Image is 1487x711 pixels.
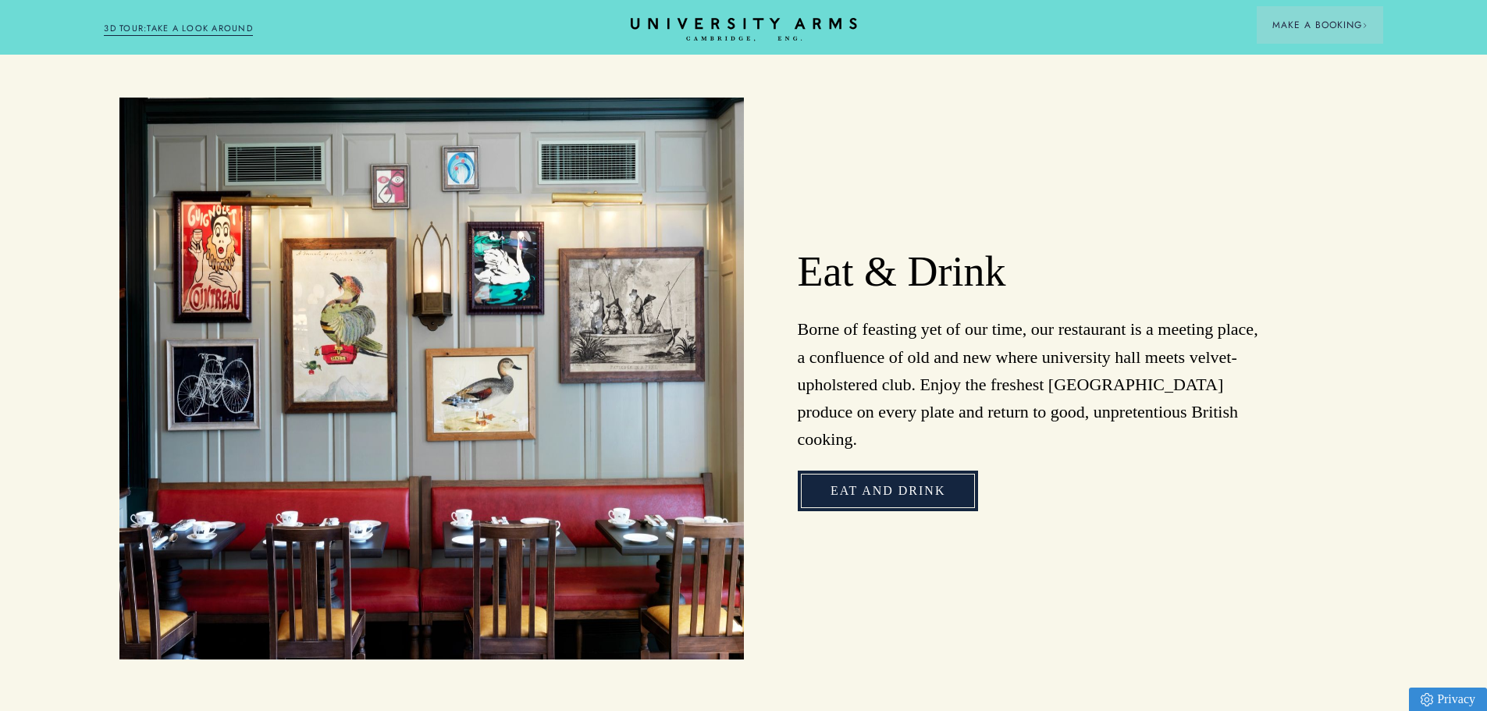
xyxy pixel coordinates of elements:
button: Make a BookingArrow icon [1257,6,1383,44]
img: Arrow icon [1362,23,1368,28]
span: Make a Booking [1272,18,1368,32]
p: Borne of feasting yet of our time, our restaurant is a meeting place, a confluence of old and new... [798,315,1265,453]
a: Eat and Drink [798,471,978,511]
img: Privacy [1421,693,1433,706]
a: 3D TOUR:TAKE A LOOK AROUND [104,22,253,36]
a: Privacy [1409,688,1487,711]
img: image-42fad98e85971fa627ad508890ecfead84038918-8272x6200-jpg [119,98,744,659]
h2: Eat & Drink [798,247,1265,298]
a: Home [631,18,857,42]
